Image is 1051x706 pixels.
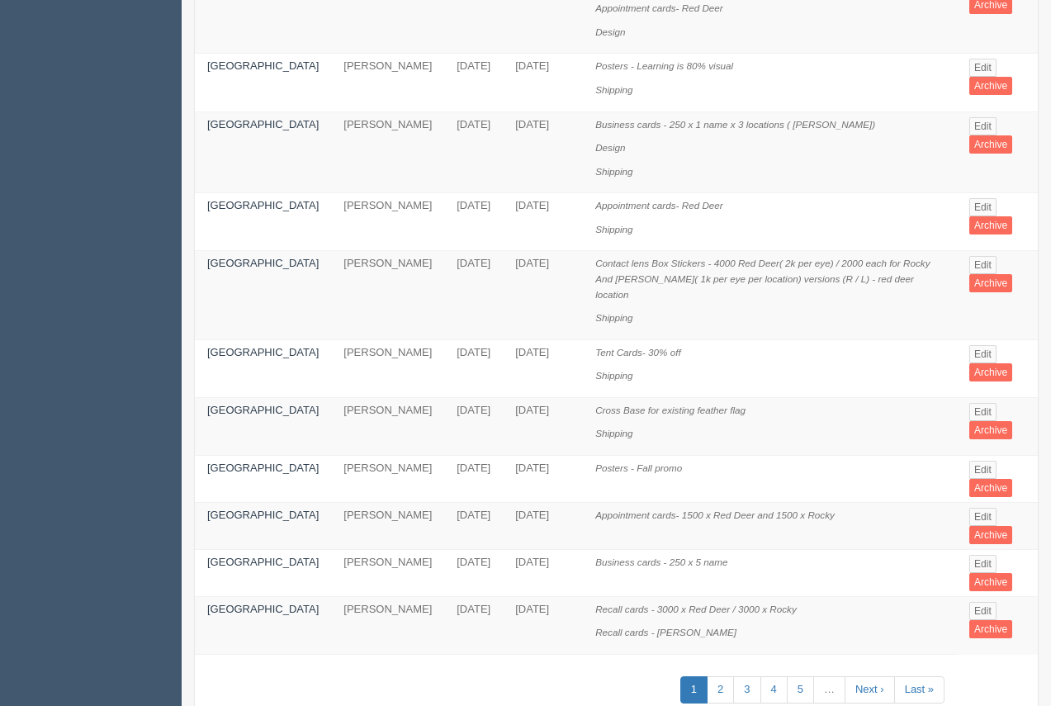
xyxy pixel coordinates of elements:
[207,118,319,130] a: [GEOGRAPHIC_DATA]
[331,596,444,654] td: [PERSON_NAME]
[331,397,444,455] td: [PERSON_NAME]
[707,676,734,704] a: 2
[969,345,997,363] a: Edit
[207,462,319,474] a: [GEOGRAPHIC_DATA]
[331,111,444,193] td: [PERSON_NAME]
[969,117,997,135] a: Edit
[969,526,1012,544] a: Archive
[207,404,319,416] a: [GEOGRAPHIC_DATA]
[331,549,444,596] td: [PERSON_NAME]
[969,198,997,216] a: Edit
[595,347,681,358] i: Tent Cards- 30% off
[444,455,503,502] td: [DATE]
[969,363,1012,381] a: Archive
[444,549,503,596] td: [DATE]
[595,119,875,130] i: Business cards - 250 x 1 name x 3 locations ( [PERSON_NAME])
[331,502,444,549] td: [PERSON_NAME]
[444,502,503,549] td: [DATE]
[595,312,633,323] i: Shipping
[503,339,583,397] td: [DATE]
[787,676,814,704] a: 5
[331,339,444,397] td: [PERSON_NAME]
[733,676,760,704] a: 3
[503,251,583,339] td: [DATE]
[207,603,319,615] a: [GEOGRAPHIC_DATA]
[595,509,835,520] i: Appointment cards- 1500 x Red Deer and 1500 x Rocky
[503,397,583,455] td: [DATE]
[444,193,503,251] td: [DATE]
[444,54,503,111] td: [DATE]
[503,502,583,549] td: [DATE]
[595,557,727,567] i: Business cards - 250 x 5 name
[207,556,319,568] a: [GEOGRAPHIC_DATA]
[503,193,583,251] td: [DATE]
[207,199,319,211] a: [GEOGRAPHIC_DATA]
[969,508,997,526] a: Edit
[331,54,444,111] td: [PERSON_NAME]
[969,256,997,274] a: Edit
[595,604,797,614] i: Recall cards - 3000 x Red Deer / 3000 x Rocky
[595,200,723,211] i: Appointment cards- Red Deer
[444,111,503,193] td: [DATE]
[503,596,583,654] td: [DATE]
[845,676,895,704] a: Next ›
[503,54,583,111] td: [DATE]
[969,274,1012,292] a: Archive
[503,111,583,193] td: [DATE]
[595,258,930,299] i: Contact lens Box Stickers - 4000 Red Deer( 2k per eye) / 2000 each for Rocky And [PERSON_NAME]( 1...
[207,59,319,72] a: [GEOGRAPHIC_DATA]
[595,142,625,153] i: Design
[595,84,633,95] i: Shipping
[813,676,845,704] a: …
[595,2,723,13] i: Appointment cards- Red Deer
[595,166,633,177] i: Shipping
[595,26,625,37] i: Design
[760,676,788,704] a: 4
[969,620,1012,638] a: Archive
[969,77,1012,95] a: Archive
[595,224,633,235] i: Shipping
[969,573,1012,591] a: Archive
[595,462,682,473] i: Posters - Fall promo
[969,479,1012,497] a: Archive
[969,216,1012,235] a: Archive
[444,339,503,397] td: [DATE]
[969,555,997,573] a: Edit
[207,509,319,521] a: [GEOGRAPHIC_DATA]
[969,602,997,620] a: Edit
[444,596,503,654] td: [DATE]
[207,257,319,269] a: [GEOGRAPHIC_DATA]
[969,461,997,479] a: Edit
[969,421,1012,439] a: Archive
[595,60,733,71] i: Posters - Learning is 80% visual
[595,370,633,381] i: Shipping
[595,627,736,637] i: Recall cards - [PERSON_NAME]
[969,403,997,421] a: Edit
[503,549,583,596] td: [DATE]
[969,135,1012,154] a: Archive
[331,455,444,502] td: [PERSON_NAME]
[207,346,319,358] a: [GEOGRAPHIC_DATA]
[894,676,944,704] a: Last »
[680,676,708,704] a: 1
[331,251,444,339] td: [PERSON_NAME]
[595,405,746,415] i: Cross Base for existing feather flag
[444,397,503,455] td: [DATE]
[969,59,997,77] a: Edit
[503,455,583,502] td: [DATE]
[595,428,633,438] i: Shipping
[444,251,503,339] td: [DATE]
[331,193,444,251] td: [PERSON_NAME]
